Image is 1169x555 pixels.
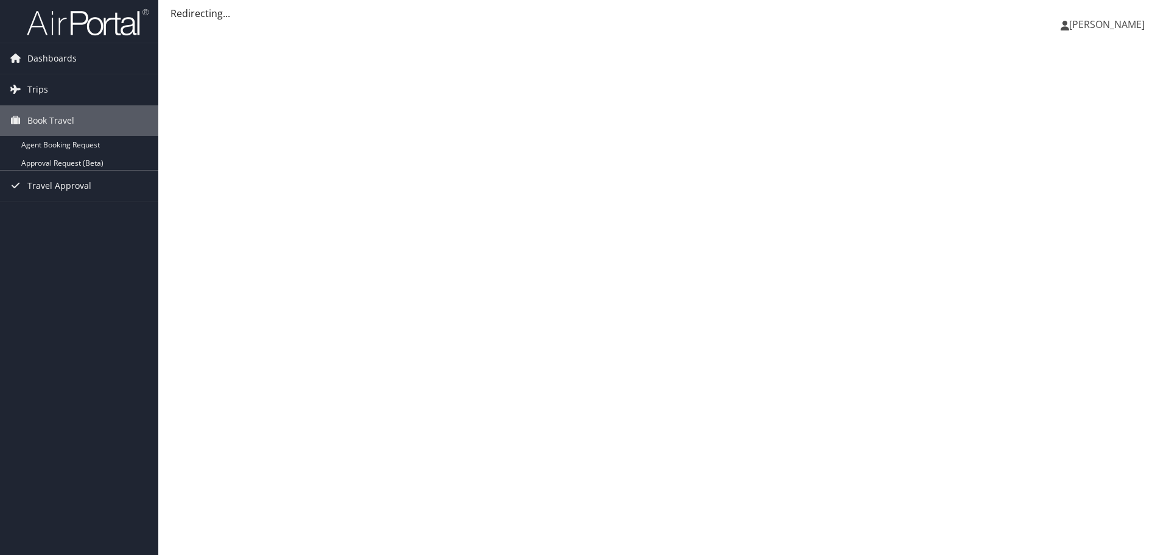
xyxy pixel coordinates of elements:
a: [PERSON_NAME] [1061,6,1157,43]
span: [PERSON_NAME] [1069,18,1145,31]
span: Dashboards [27,43,77,74]
span: Book Travel [27,105,74,136]
span: Trips [27,74,48,105]
img: airportal-logo.png [27,8,149,37]
span: Travel Approval [27,171,91,201]
div: Redirecting... [170,6,1157,21]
